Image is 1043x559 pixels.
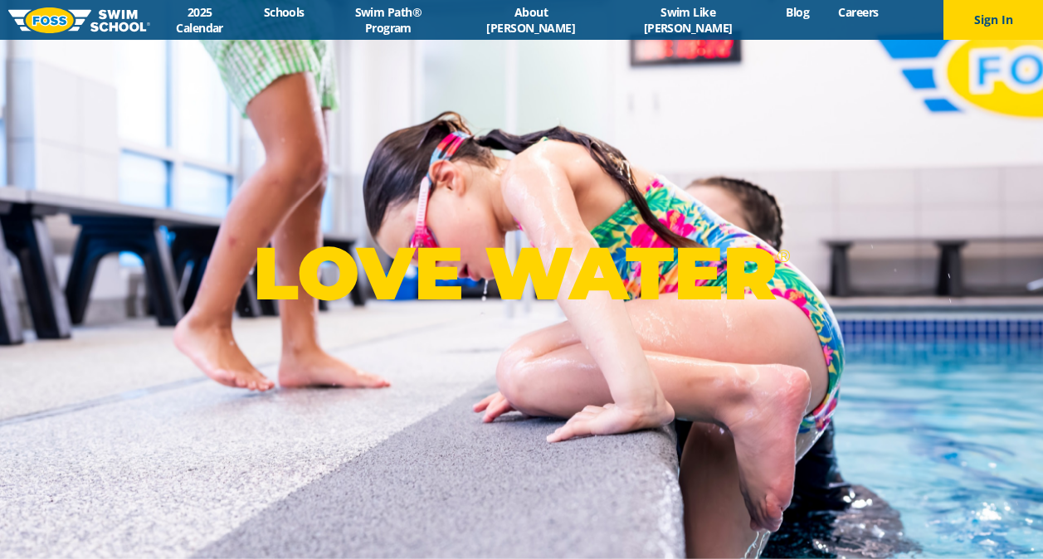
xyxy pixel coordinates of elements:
[8,7,150,33] img: FOSS Swim School Logo
[824,4,893,20] a: Careers
[772,4,824,20] a: Blog
[150,4,249,36] a: 2025 Calendar
[253,229,790,318] p: LOVE WATER
[604,4,772,36] a: Swim Like [PERSON_NAME]
[457,4,604,36] a: About [PERSON_NAME]
[777,245,790,266] sup: ®
[249,4,319,20] a: Schools
[319,4,457,36] a: Swim Path® Program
